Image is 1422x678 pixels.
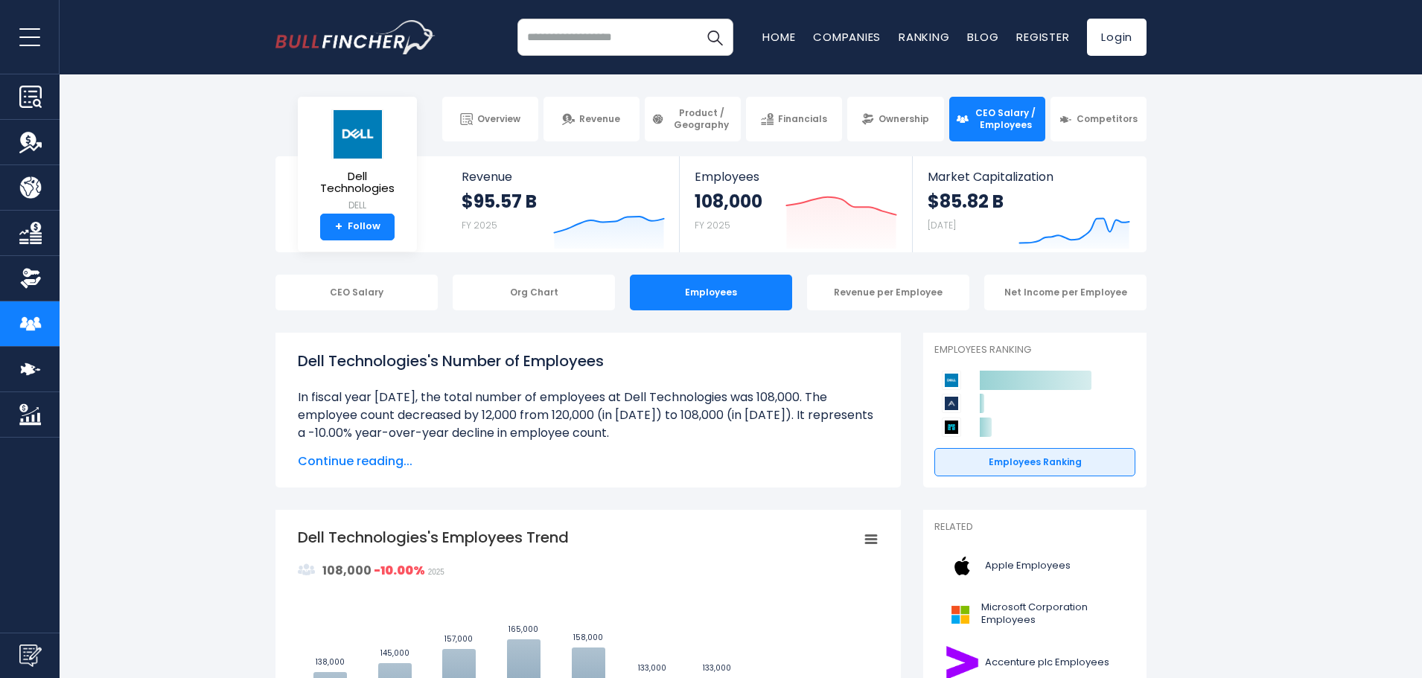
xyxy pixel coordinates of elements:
[1077,113,1138,125] span: Competitors
[695,219,730,231] small: FY 2025
[298,388,879,442] li: In fiscal year [DATE], the total number of employees at Dell Technologies was 108,000. The employ...
[638,662,666,674] text: 133,000
[813,29,881,45] a: Companies
[762,29,795,45] a: Home
[444,633,473,645] text: 157,000
[374,562,425,579] strong: -10.00%
[879,113,929,125] span: Ownership
[1050,97,1147,141] a: Competitors
[1087,19,1147,56] a: Login
[949,97,1045,141] a: CEO Salary / Employees
[847,97,943,141] a: Ownership
[680,156,911,252] a: Employees 108,000 FY 2025
[275,20,436,54] a: Go to homepage
[335,220,342,234] strong: +
[942,418,961,437] img: NetApp competitors logo
[298,452,879,470] span: Continue reading...
[543,97,640,141] a: Revenue
[928,219,956,231] small: [DATE]
[984,275,1147,310] div: Net Income per Employee
[695,190,762,213] strong: 108,000
[630,275,792,310] div: Employees
[453,275,615,310] div: Org Chart
[934,448,1135,476] a: Employees Ranking
[928,170,1130,184] span: Market Capitalization
[645,97,741,141] a: Product / Geography
[746,97,842,141] a: Financials
[934,344,1135,356] p: Employees Ranking
[442,97,538,141] a: Overview
[477,113,520,125] span: Overview
[508,624,538,635] text: 165,000
[462,219,497,231] small: FY 2025
[322,562,372,579] strong: 108,000
[275,275,438,310] div: CEO Salary
[428,568,444,576] span: 2025
[973,107,1039,130] span: CEO Salary / Employees
[19,267,42,290] img: Ownership
[807,275,969,310] div: Revenue per Employee
[981,601,1126,627] span: Microsoft Corporation Employees
[462,190,537,213] strong: $95.57 B
[298,527,569,548] tspan: Dell Technologies's Employees Trend
[942,394,961,413] img: Arista Networks competitors logo
[380,647,409,659] text: 145,000
[942,371,961,390] img: Dell Technologies competitors logo
[967,29,998,45] a: Blog
[913,156,1145,252] a: Market Capitalization $85.82 B [DATE]
[309,109,406,214] a: Dell Technologies DELL
[298,561,316,579] img: graph_employee_icon.svg
[943,598,977,631] img: MSFT logo
[899,29,949,45] a: Ranking
[934,546,1135,586] a: Apple Employees
[573,632,603,643] text: 158,000
[310,170,405,195] span: Dell Technologies
[1016,29,1069,45] a: Register
[310,199,405,212] small: DELL
[275,20,436,54] img: bullfincher logo
[934,521,1135,534] p: Related
[462,170,665,184] span: Revenue
[985,560,1071,572] span: Apple Employees
[298,350,879,372] h1: Dell Technologies's Number of Employees
[695,170,896,184] span: Employees
[943,549,981,583] img: AAPL logo
[447,156,680,252] a: Revenue $95.57 B FY 2025
[985,656,1109,669] span: Accenture plc Employees
[669,107,734,130] span: Product / Geography
[320,214,395,240] a: +Follow
[934,594,1135,635] a: Microsoft Corporation Employees
[778,113,827,125] span: Financials
[696,19,733,56] button: Search
[703,662,731,674] text: 133,000
[928,190,1004,213] strong: $85.82 B
[579,113,620,125] span: Revenue
[316,656,345,668] text: 138,000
